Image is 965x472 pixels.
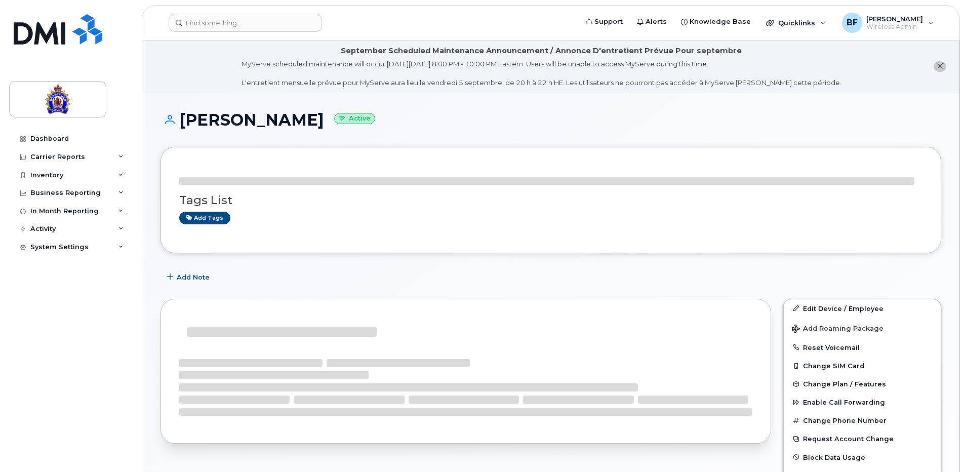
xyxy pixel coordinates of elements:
[160,268,218,287] button: Add Note
[784,411,941,429] button: Change Phone Number
[784,299,941,318] a: Edit Device / Employee
[242,59,841,88] div: MyServe scheduled maintenance will occur [DATE][DATE] 8:00 PM - 10:00 PM Eastern. Users will be u...
[803,380,886,388] span: Change Plan / Features
[803,399,885,406] span: Enable Call Forwarding
[934,61,946,72] button: close notification
[792,325,883,334] span: Add Roaming Package
[784,448,941,466] button: Block Data Usage
[784,338,941,357] button: Reset Voicemail
[179,194,922,207] h3: Tags List
[334,113,375,125] small: Active
[179,212,230,224] a: Add tags
[784,393,941,411] button: Enable Call Forwarding
[160,111,941,129] h1: [PERSON_NAME]
[177,272,210,282] span: Add Note
[784,375,941,393] button: Change Plan / Features
[784,429,941,448] button: Request Account Change
[784,318,941,338] button: Add Roaming Package
[341,46,742,56] div: September Scheduled Maintenance Announcement / Annonce D'entretient Prévue Pour septembre
[784,357,941,375] button: Change SIM Card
